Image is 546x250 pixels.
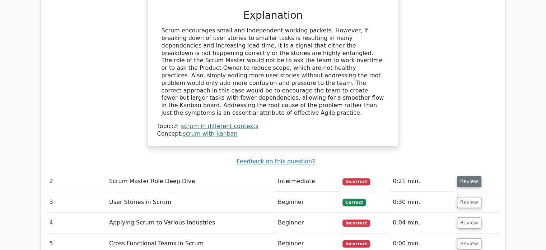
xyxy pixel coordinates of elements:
[157,130,389,138] div: Concept:
[342,219,370,227] span: Incorrect
[342,240,370,247] span: Incorrect
[106,192,275,213] td: User Stories in Scrum
[390,171,454,192] td: 0:21 min.
[181,123,258,129] a: scrum in different contexts
[162,9,385,22] h3: Explanation
[457,238,481,249] button: Review
[106,213,275,233] td: Applying Scrum to Various Industries
[47,171,107,192] td: 2
[390,213,454,233] td: 0:04 min.
[47,192,107,213] td: 3
[457,197,481,208] button: Review
[157,123,389,130] div: Topic:
[183,130,238,137] a: scrum with kanban
[275,171,340,192] td: Intermediate
[342,199,366,206] span: Correct
[342,178,370,185] span: Incorrect
[390,192,454,213] td: 0:30 min.
[275,192,340,213] td: Beginner
[275,213,340,233] td: Beginner
[457,176,481,187] button: Review
[457,217,481,228] button: Review
[237,158,315,165] a: Feedback on this question?
[47,213,107,233] td: 4
[106,171,275,192] td: Scrum Master Role Deep Dive
[162,27,385,117] div: Scrum encourages small and independent working packets. However, if breaking down of user stories...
